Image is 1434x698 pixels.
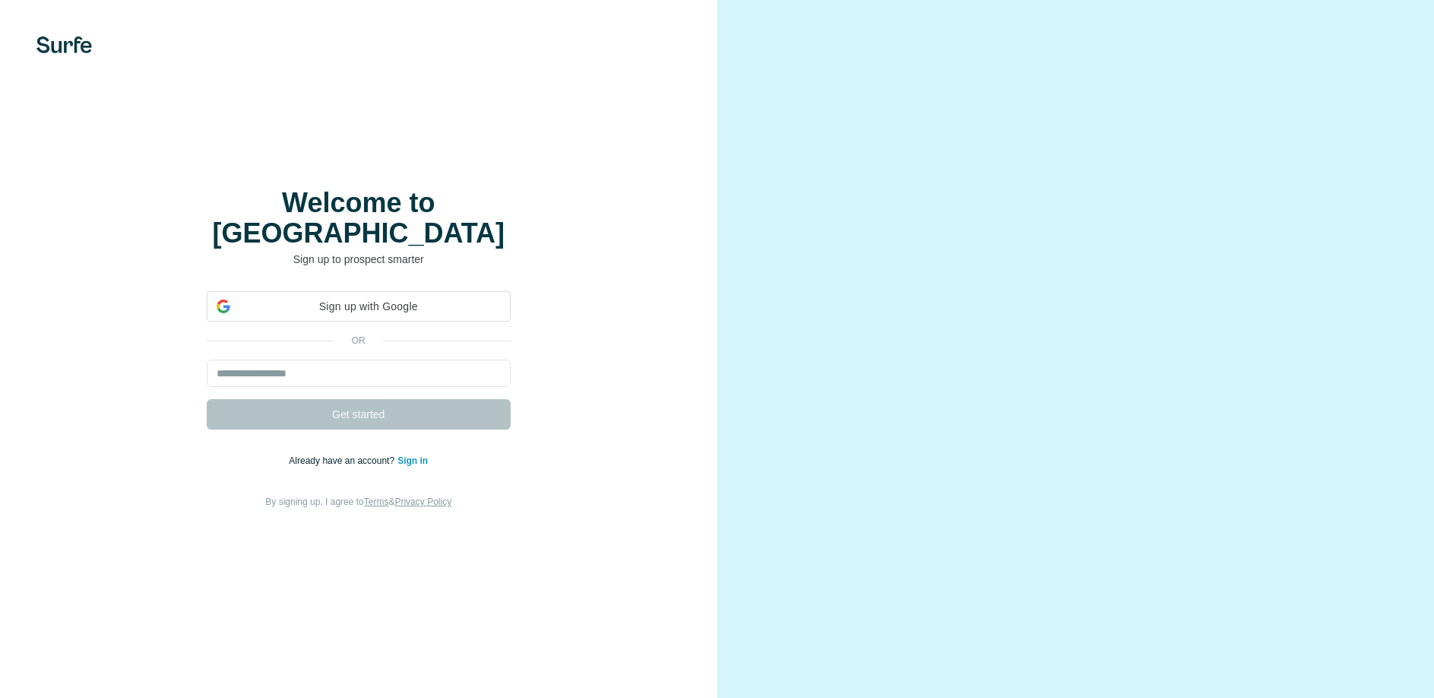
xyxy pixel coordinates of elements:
span: Already have an account? [289,455,397,466]
span: Sign up with Google [236,299,501,315]
a: Sign in [397,455,428,466]
h1: Welcome to [GEOGRAPHIC_DATA] [207,188,511,249]
span: By signing up, I agree to & [265,497,451,507]
a: Privacy Policy [394,497,451,507]
div: Sign up with Google [207,291,511,322]
p: or [334,334,383,347]
a: Terms [364,497,389,507]
p: Sign up to prospect smarter [207,252,511,267]
img: Surfe's logo [36,36,92,53]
